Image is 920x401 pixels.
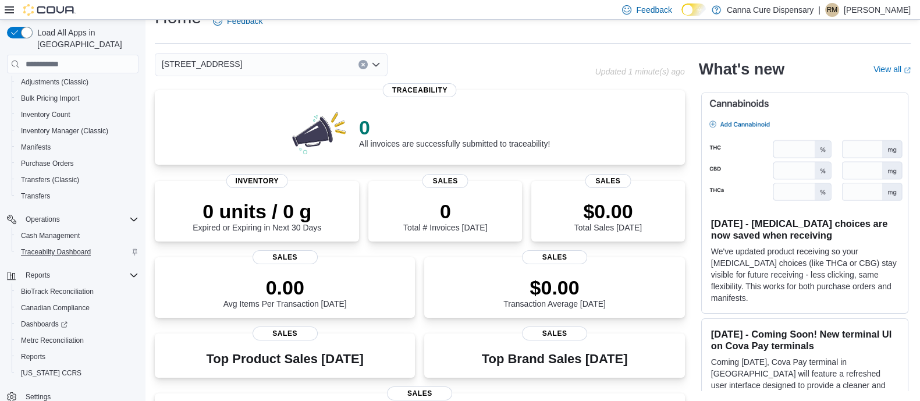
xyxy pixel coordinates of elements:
span: Transfers (Classic) [21,175,79,184]
span: Canadian Compliance [16,301,138,315]
span: Sales [253,327,318,340]
span: Traceability [383,83,457,97]
p: We've updated product receiving so your [MEDICAL_DATA] choices (like THCa or CBG) stay visible fo... [711,246,898,304]
img: Cova [23,4,76,16]
a: Cash Management [16,229,84,243]
span: [US_STATE] CCRS [21,368,81,378]
div: Rogelio Mitchell [825,3,839,17]
span: Adjustments (Classic) [21,77,88,87]
span: Canadian Compliance [21,303,90,313]
span: Sales [422,174,468,188]
span: RM [827,3,838,17]
span: Metrc Reconciliation [16,333,138,347]
span: Inventory Count [16,108,138,122]
a: Reports [16,350,50,364]
a: Bulk Pricing Import [16,91,84,105]
span: Load All Apps in [GEOGRAPHIC_DATA] [33,27,138,50]
a: Transfers [16,189,55,203]
button: Manifests [12,139,143,155]
a: Inventory Count [16,108,75,122]
svg: External link [904,67,911,74]
a: Feedback [208,9,267,33]
button: Operations [21,212,65,226]
p: Updated 1 minute(s) ago [595,67,685,76]
a: Traceabilty Dashboard [16,245,95,259]
a: Manifests [16,140,55,154]
div: Avg Items Per Transaction [DATE] [223,276,347,308]
button: [US_STATE] CCRS [12,365,143,381]
span: Sales [522,327,587,340]
span: Dashboards [21,320,68,329]
div: Total # Invoices [DATE] [403,200,487,232]
img: 0 [289,109,350,155]
button: Inventory Manager (Classic) [12,123,143,139]
span: Bulk Pricing Import [16,91,138,105]
a: Canadian Compliance [16,301,94,315]
button: Open list of options [371,60,381,69]
span: BioTrack Reconciliation [21,287,94,296]
span: Manifests [21,143,51,152]
span: Feedback [636,4,672,16]
a: Metrc Reconciliation [16,333,88,347]
a: Adjustments (Classic) [16,75,93,89]
button: Operations [2,211,143,228]
button: Traceabilty Dashboard [12,244,143,260]
a: Dashboards [16,317,72,331]
span: Reports [21,268,138,282]
span: Metrc Reconciliation [21,336,84,345]
span: Sales [522,250,587,264]
a: Purchase Orders [16,157,79,171]
h3: [DATE] - Coming Soon! New terminal UI on Cova Pay terminals [711,328,898,352]
span: Purchase Orders [21,159,74,168]
span: Transfers (Classic) [16,173,138,187]
span: Sales [585,174,631,188]
h2: What's new [699,60,784,79]
span: [STREET_ADDRESS] [162,57,242,71]
a: Transfers (Classic) [16,173,84,187]
p: 0.00 [223,276,347,299]
button: Transfers (Classic) [12,172,143,188]
span: Sales [253,250,318,264]
p: 0 units / 0 g [193,200,321,223]
span: Traceabilty Dashboard [21,247,91,257]
span: Manifests [16,140,138,154]
span: Reports [26,271,50,280]
span: Inventory [226,174,288,188]
h3: [DATE] - [MEDICAL_DATA] choices are now saved when receiving [711,218,898,241]
button: Cash Management [12,228,143,244]
span: BioTrack Reconciliation [16,285,138,299]
p: 0 [403,200,487,223]
span: Transfers [16,189,138,203]
p: | [818,3,820,17]
span: Bulk Pricing Import [21,94,80,103]
p: $0.00 [574,200,642,223]
span: Cash Management [16,229,138,243]
a: View allExternal link [873,65,911,74]
span: Feedback [227,15,262,27]
button: Canadian Compliance [12,300,143,316]
button: Reports [12,349,143,365]
a: [US_STATE] CCRS [16,366,86,380]
p: 0 [359,116,550,139]
div: Total Sales [DATE] [574,200,642,232]
div: Expired or Expiring in Next 30 Days [193,200,321,232]
button: Purchase Orders [12,155,143,172]
span: Cash Management [21,231,80,240]
button: Clear input [358,60,368,69]
span: Reports [16,350,138,364]
p: $0.00 [503,276,606,299]
p: Canna Cure Dispensary [727,3,814,17]
span: Washington CCRS [16,366,138,380]
input: Dark Mode [681,3,706,16]
span: Inventory Count [21,110,70,119]
button: Metrc Reconciliation [12,332,143,349]
span: Adjustments (Classic) [16,75,138,89]
h3: Top Product Sales [DATE] [207,352,364,366]
button: Transfers [12,188,143,204]
button: Adjustments (Classic) [12,74,143,90]
p: [PERSON_NAME] [844,3,911,17]
button: Bulk Pricing Import [12,90,143,107]
button: Inventory Count [12,107,143,123]
button: Reports [2,267,143,283]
